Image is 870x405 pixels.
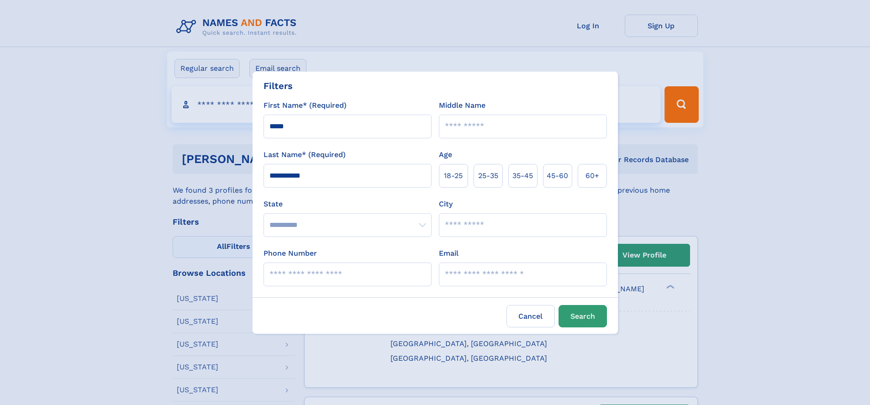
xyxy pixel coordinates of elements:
[512,170,533,181] span: 35‑45
[439,100,485,111] label: Middle Name
[264,248,317,259] label: Phone Number
[506,305,555,327] label: Cancel
[439,199,453,210] label: City
[444,170,463,181] span: 18‑25
[547,170,568,181] span: 45‑60
[264,199,432,210] label: State
[264,149,346,160] label: Last Name* (Required)
[585,170,599,181] span: 60+
[439,149,452,160] label: Age
[439,248,459,259] label: Email
[559,305,607,327] button: Search
[264,79,293,93] div: Filters
[478,170,498,181] span: 25‑35
[264,100,347,111] label: First Name* (Required)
